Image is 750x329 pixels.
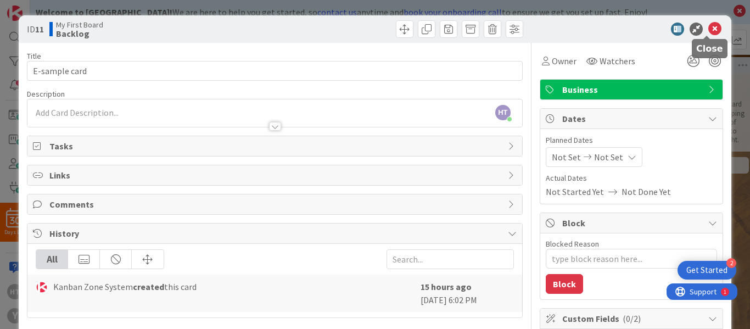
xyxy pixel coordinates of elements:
[421,281,472,292] b: 15 hours ago
[27,23,44,36] span: ID
[133,281,164,292] b: created
[49,227,502,240] span: History
[387,249,514,269] input: Search...
[56,29,103,38] b: Backlog
[546,274,583,294] button: Block
[562,216,703,230] span: Block
[36,250,68,269] div: All
[36,281,48,293] img: KS
[546,135,717,146] span: Planned Dates
[35,24,44,35] b: 11
[49,198,502,211] span: Comments
[726,258,736,268] div: 2
[562,83,703,96] span: Business
[686,265,727,276] div: Get Started
[546,172,717,184] span: Actual Dates
[552,54,577,68] span: Owner
[622,185,671,198] span: Not Done Yet
[562,312,703,325] span: Custom Fields
[623,313,641,324] span: ( 0/2 )
[49,140,502,153] span: Tasks
[421,280,514,306] div: [DATE] 6:02 PM
[594,150,623,164] span: Not Set
[27,89,65,99] span: Description
[696,43,723,54] h5: Close
[53,280,197,293] span: Kanban Zone System this card
[27,51,41,61] label: Title
[57,4,60,13] div: 1
[495,105,511,120] span: HT
[27,61,523,81] input: type card name here...
[600,54,635,68] span: Watchers
[23,2,50,15] span: Support
[546,239,599,249] label: Blocked Reason
[546,185,604,198] span: Not Started Yet
[678,261,736,280] div: Open Get Started checklist, remaining modules: 2
[56,20,103,29] span: My First Board
[552,150,581,164] span: Not Set
[49,169,502,182] span: Links
[562,112,703,125] span: Dates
